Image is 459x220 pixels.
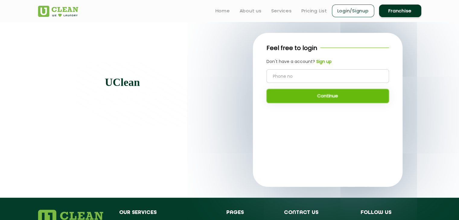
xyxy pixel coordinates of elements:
[38,6,78,17] img: UClean Laundry and Dry Cleaning
[105,76,140,88] b: UClean
[266,43,317,52] p: Feel free to login
[240,7,262,14] a: About us
[316,58,332,64] b: Sign up
[332,5,374,17] a: Login/Signup
[266,58,315,64] span: Don't have a account?
[315,58,332,65] a: Sign up
[271,7,292,14] a: Services
[215,7,230,14] a: Home
[72,54,95,71] img: quote-img
[301,7,327,14] a: Pricing List
[379,5,421,17] a: Franchise
[266,69,389,83] input: Phone no
[91,76,173,112] p: Let take care of your first impressions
